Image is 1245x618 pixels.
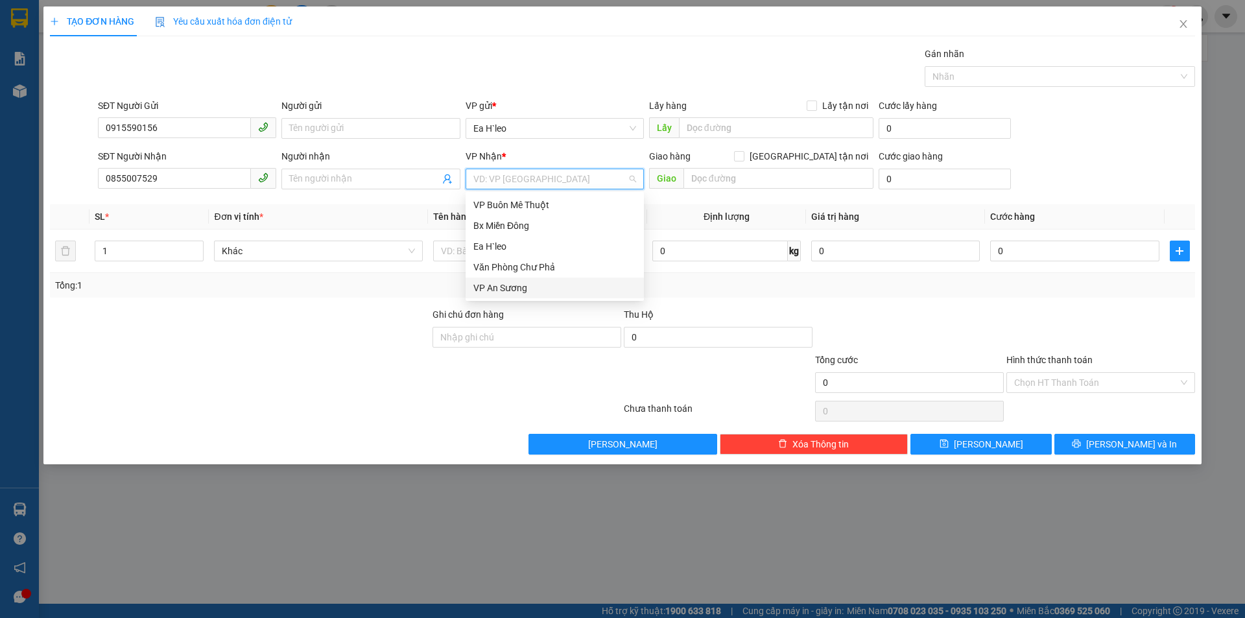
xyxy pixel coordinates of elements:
label: Hình thức thanh toán [1006,355,1093,365]
div: Tổng: 1 [55,278,480,292]
span: plus [50,17,59,26]
span: Giao [649,168,683,189]
span: Tổng cước [815,355,858,365]
span: save [940,439,949,449]
button: printer[PERSON_NAME] và In [1054,434,1195,455]
button: delete [55,241,76,261]
span: Lấy [649,117,679,138]
span: Đơn vị tính [214,211,263,222]
label: Cước lấy hàng [879,101,937,111]
span: Cước hàng [990,211,1035,222]
span: Tên hàng [433,211,471,222]
input: Cước giao hàng [879,169,1011,189]
span: [PERSON_NAME] [954,437,1023,451]
span: SL [95,211,105,222]
span: [GEOGRAPHIC_DATA] tận nơi [744,149,873,163]
img: icon [155,17,165,27]
span: [PERSON_NAME] [588,437,658,451]
span: delete [778,439,787,449]
span: Xóa Thông tin [792,437,849,451]
div: VP gửi [466,99,644,113]
div: Ea H`leo [466,236,644,257]
div: VP An Sương [473,281,636,295]
span: Giao hàng [649,151,691,161]
span: printer [1072,439,1081,449]
input: VD: Bàn, Ghế [433,241,642,261]
span: phone [258,122,268,132]
span: Khác [222,241,415,261]
div: VP Buôn Mê Thuột [466,195,644,215]
div: Văn Phòng Chư Phả [473,260,636,274]
div: Chưa thanh toán [622,401,814,424]
span: Thu Hộ [624,309,654,320]
span: Định lượng [704,211,750,222]
button: [PERSON_NAME] [528,434,717,455]
span: Ea H`leo [473,119,636,138]
span: Yêu cầu xuất hóa đơn điện tử [155,16,292,27]
button: deleteXóa Thông tin [720,434,908,455]
label: Cước giao hàng [879,151,943,161]
button: Close [1165,6,1202,43]
span: plus [1170,246,1189,256]
span: user-add [442,174,453,184]
span: [PERSON_NAME] và In [1086,437,1177,451]
div: 0326963034 [111,42,202,60]
input: Cước lấy hàng [879,118,1011,139]
span: close [1178,19,1189,29]
span: Lấy hàng [649,101,687,111]
div: Người gửi [281,99,460,113]
span: Lấy tận nơi [817,99,873,113]
div: VP Buôn Mê Thuột [473,198,636,212]
div: Ea H`leo [473,239,636,254]
input: 0 [811,241,980,261]
label: Gán nhãn [925,49,964,59]
input: Dọc đường [679,117,873,138]
div: Bx Miền Đông [111,11,202,42]
label: Ghi chú đơn hàng [433,309,504,320]
div: SĐT Người Gửi [98,99,276,113]
span: Đối diện quán nưỡc bến xe mới gia nghĩa [111,60,200,174]
div: 0326963034 [11,27,102,45]
div: Văn Phòng Chư Phả [466,257,644,278]
button: save[PERSON_NAME] [910,434,1051,455]
span: kg [788,241,801,261]
input: Dọc đường [683,168,873,189]
span: TẠO ĐƠN HÀNG [50,16,134,27]
span: phone [258,172,268,183]
div: Người nhận [281,149,460,163]
span: Gửi: [11,12,31,26]
span: Nhận: [111,12,142,26]
div: Bx Miền Đông [466,215,644,236]
span: VP Nhận [466,151,502,161]
div: SĐT Người Nhận [98,149,276,163]
button: plus [1170,241,1190,261]
div: Ea H`leo [11,11,102,27]
div: Bx Miền Đông [473,219,636,233]
div: VP An Sương [466,278,644,298]
input: Ghi chú đơn hàng [433,327,621,348]
span: DĐ: [111,67,130,81]
span: Giá trị hàng [811,211,859,222]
